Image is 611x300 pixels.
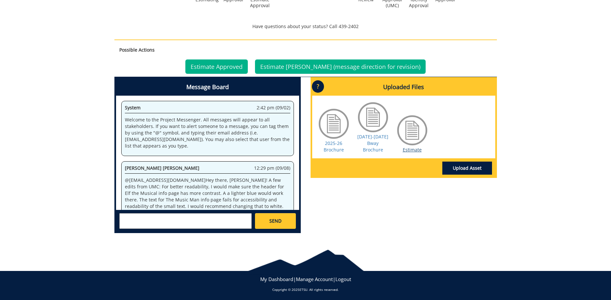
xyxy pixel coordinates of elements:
[116,79,299,96] h4: Message Board
[442,162,492,175] a: Upload Asset
[260,276,293,282] a: My Dashboard
[125,177,290,223] p: @ [EMAIL_ADDRESS][DOMAIN_NAME] Hey there, [PERSON_NAME]! A few edits from UMC: For better readabi...
[296,276,333,282] a: Manage Account
[119,213,252,229] textarea: messageToSend
[357,134,388,153] a: [DATE]-[DATE] Bway Brochure
[255,59,426,74] a: Estimate [PERSON_NAME] (message direction for revision)
[125,104,141,111] span: System
[312,80,324,93] p: ?
[257,104,290,111] span: 2:42 pm (09/02)
[312,79,495,96] h4: Uploaded Files
[335,276,351,282] a: Logout
[185,59,248,74] a: Estimate Approved
[403,147,422,153] a: Estimate
[299,287,307,292] a: ETSU
[254,165,290,171] span: 12:29 pm (09/08)
[255,213,296,229] a: SEND
[119,47,155,53] strong: Possible Actions
[114,23,497,30] p: Have questions about your status? Call 439-2402
[125,165,199,171] span: [PERSON_NAME] [PERSON_NAME]
[269,218,281,224] span: SEND
[324,140,344,153] a: 2025-26 Brochure
[125,117,290,149] p: Welcome to the Project Messenger. All messages will appear to all stakeholders. If you want to al...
